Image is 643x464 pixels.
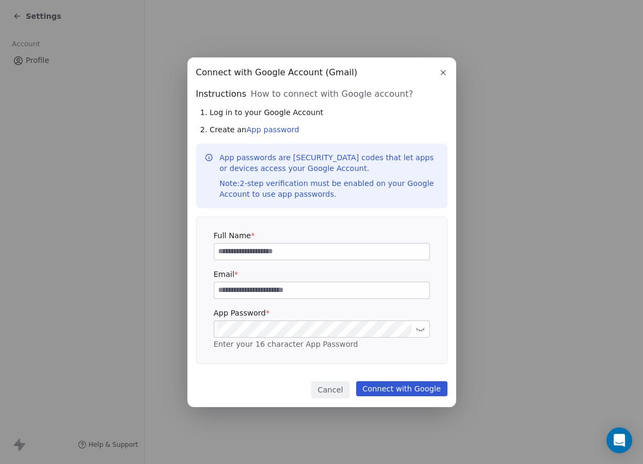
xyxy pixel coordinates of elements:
span: Connect with Google Account (Gmail) [196,66,358,79]
span: 2. Create an [200,124,300,135]
span: Enter your 16 character App Password [214,340,358,348]
span: Instructions [196,88,247,101]
div: 2-step verification must be enabled on your Google Account to use app passwords. [220,178,439,199]
p: App passwords are [SECURITY_DATA] codes that let apps or devices access your Google Account. [220,152,439,199]
label: App Password [214,308,430,318]
a: App password [247,125,299,134]
button: Cancel [311,381,349,398]
span: 1. Log in to your Google Account [200,107,323,118]
span: How to connect with Google account? [250,88,413,101]
span: Note: [220,179,240,188]
button: Connect with Google [356,381,447,396]
label: Email [214,269,430,280]
label: Full Name [214,230,430,241]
